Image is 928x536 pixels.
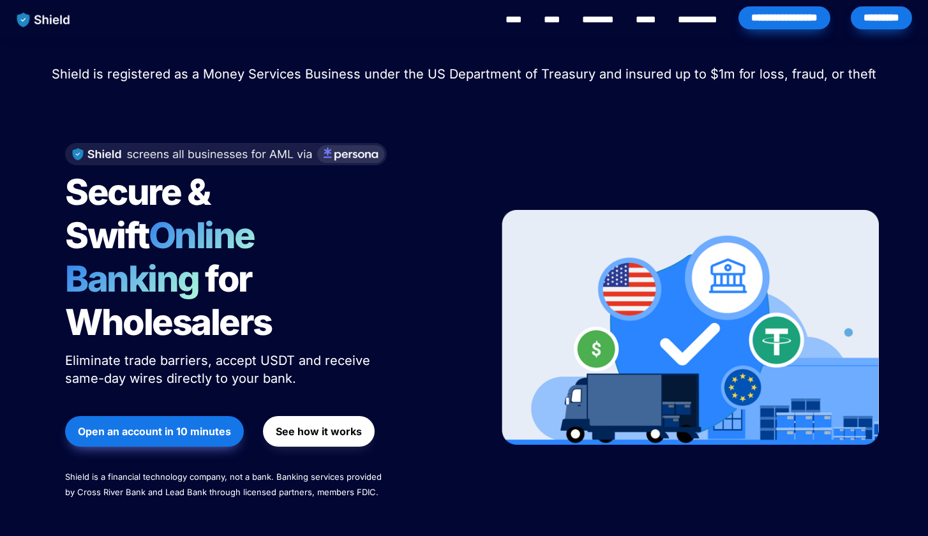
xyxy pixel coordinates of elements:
span: Secure & Swift [65,170,216,257]
strong: See how it works [276,425,362,438]
span: Online Banking [65,214,267,301]
span: Shield is a financial technology company, not a bank. Banking services provided by Cross River Ba... [65,472,384,497]
strong: Open an account in 10 minutes [78,425,231,438]
a: Open an account in 10 minutes [65,410,244,453]
a: See how it works [263,410,375,453]
img: website logo [11,6,77,33]
button: Open an account in 10 minutes [65,416,244,447]
button: See how it works [263,416,375,447]
span: for Wholesalers [65,257,272,344]
span: Shield is registered as a Money Services Business under the US Department of Treasury and insured... [52,66,876,82]
span: Eliminate trade barriers, accept USDT and receive same-day wires directly to your bank. [65,353,374,386]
